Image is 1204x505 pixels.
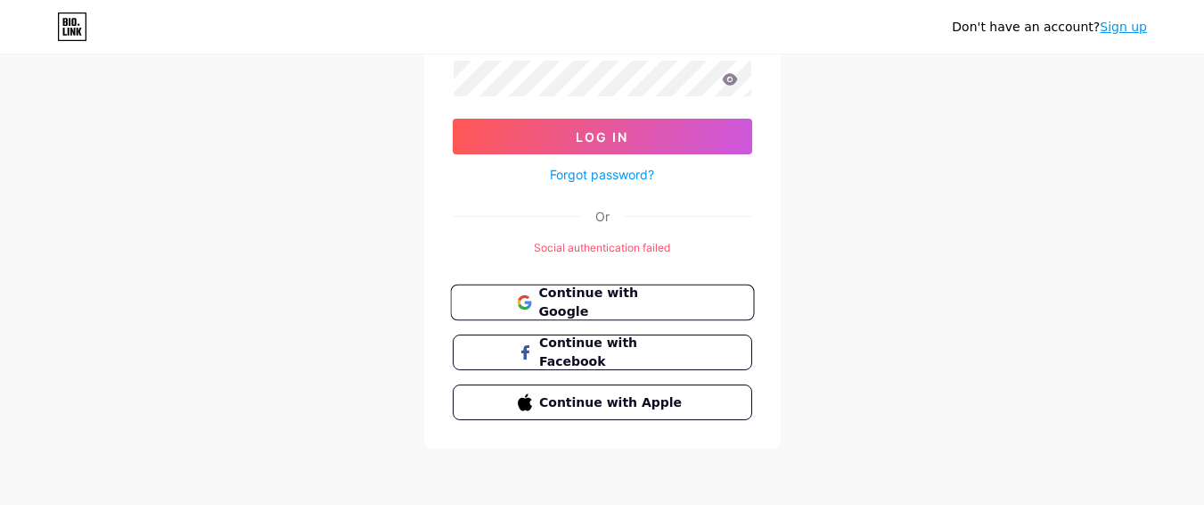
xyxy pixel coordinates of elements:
span: Log In [576,129,628,145]
div: Or [595,207,610,226]
button: Continue with Apple [453,385,752,420]
a: Sign up [1100,20,1147,34]
button: Continue with Facebook [453,335,752,370]
span: Continue with Facebook [539,334,686,371]
div: Don't have an account? [952,18,1147,37]
span: Continue with Google [538,284,687,322]
span: Continue with Apple [539,393,686,412]
a: Forgot password? [550,165,654,184]
button: Continue with Google [450,285,754,321]
div: Social authentication failed [453,240,752,256]
a: Continue with Google [453,285,752,320]
button: Log In [453,119,752,154]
